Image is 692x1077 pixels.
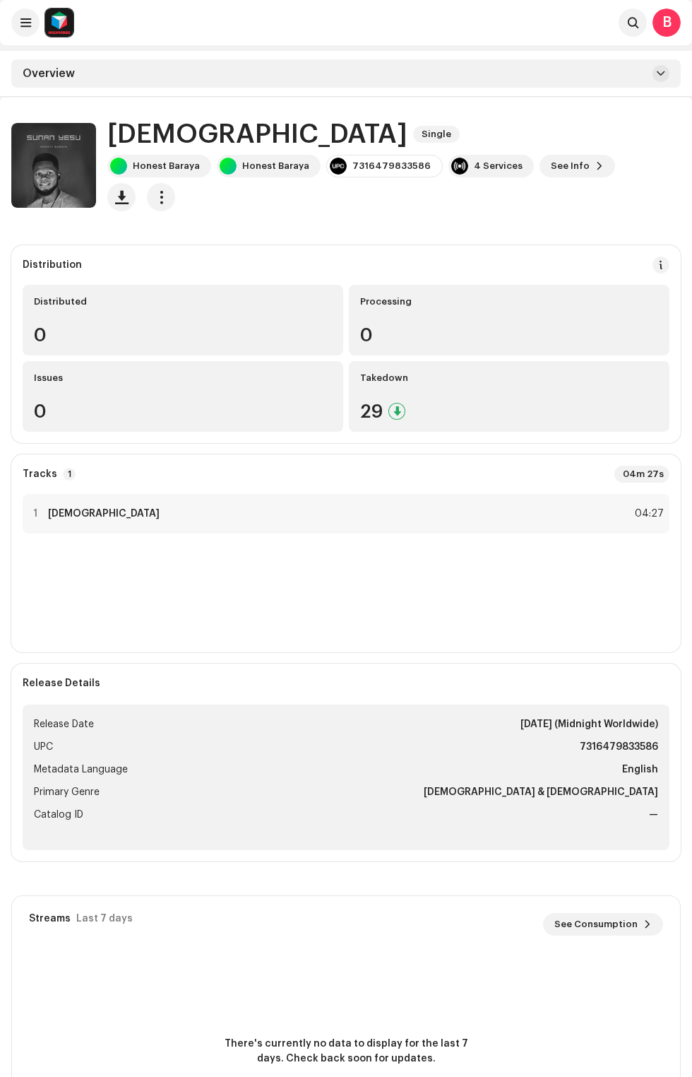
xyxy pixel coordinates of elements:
span: Overview [23,68,75,79]
strong: English [622,761,658,778]
div: Issues [34,372,332,384]
strong: 7316479833586 [580,738,658,755]
strong: Tracks [23,469,57,480]
span: UPC [34,738,53,755]
div: Honest Baraya [133,160,200,172]
span: See Info [551,152,590,180]
strong: [DEMOGRAPHIC_DATA] [48,508,160,519]
h1: [DEMOGRAPHIC_DATA] [107,119,407,149]
span: See Consumption [554,910,638,938]
div: B [652,8,681,37]
div: Distribution [23,259,82,271]
img: feab3aad-9b62-475c-8caf-26f15a9573ee [45,8,73,37]
strong: Release Details [23,678,100,689]
strong: [DATE] (Midnight Worldwide) [520,716,658,733]
div: Last 7 days [76,913,133,924]
div: Streams [29,913,71,924]
strong: [DEMOGRAPHIC_DATA] & [DEMOGRAPHIC_DATA] [424,784,658,801]
strong: — [649,806,658,823]
p-badge: 1 [63,468,76,481]
span: Catalog ID [34,806,83,823]
img: 2813dc65-7bdf-4494-b7bf-25766e73e086 [11,123,96,208]
div: 04m 27s [614,466,669,483]
div: Processing [360,296,658,307]
div: 04:27 [633,505,664,522]
div: 4 Services [474,160,523,172]
span: Metadata Language [34,761,128,778]
div: Takedown [360,372,658,384]
div: 7316479833586 [352,160,431,172]
button: See Info [539,155,615,177]
span: Release Date [34,716,94,733]
button: See Consumption [543,913,663,936]
div: Distributed [34,296,332,307]
span: Single [413,126,460,143]
div: Honest Baraya [242,160,309,172]
span: Primary Genre [34,784,100,801]
span: There's currently no data to display for the last 7 days. Check back soon for updates. [219,1037,473,1066]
